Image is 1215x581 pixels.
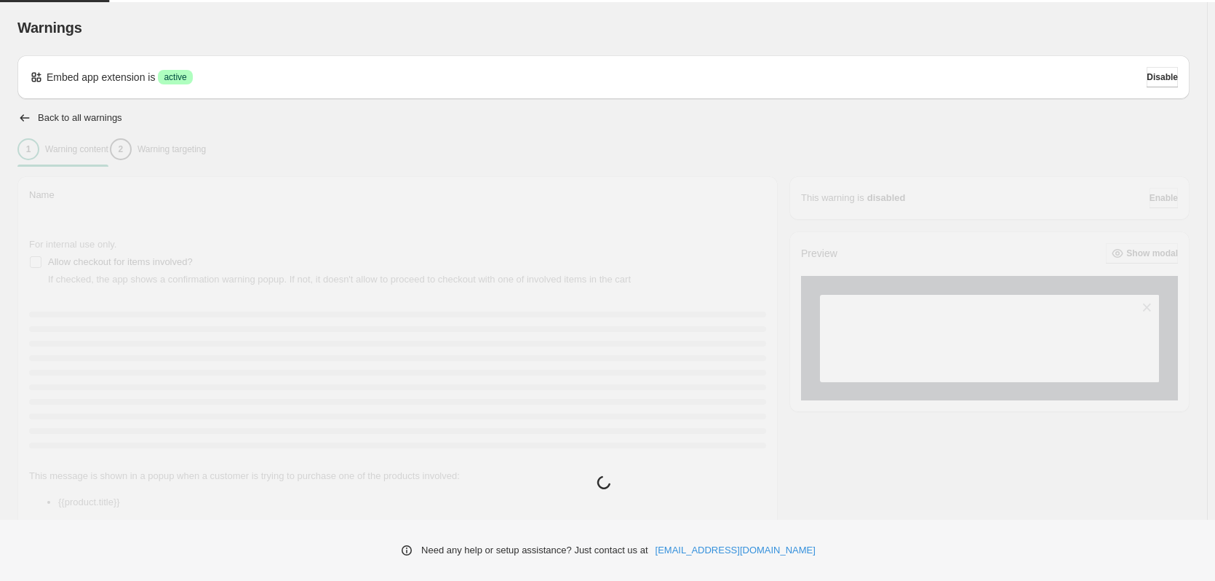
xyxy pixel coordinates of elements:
[656,543,816,558] a: [EMAIL_ADDRESS][DOMAIN_NAME]
[1147,67,1178,87] button: Disable
[47,70,155,84] p: Embed app extension is
[17,20,82,36] span: Warnings
[1147,71,1178,83] span: Disable
[164,71,186,83] span: active
[38,112,122,124] h2: Back to all warnings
